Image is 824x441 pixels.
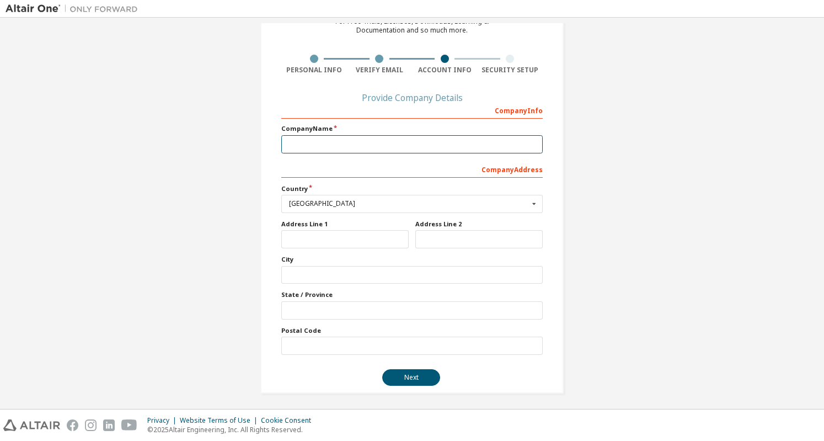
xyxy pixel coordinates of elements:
[281,124,543,133] label: Company Name
[147,416,180,425] div: Privacy
[6,3,143,14] img: Altair One
[121,419,137,431] img: youtube.svg
[412,66,478,75] div: Account Info
[147,425,318,434] p: © 2025 Altair Engineering, Inc. All Rights Reserved.
[478,66,543,75] div: Security Setup
[281,255,543,264] label: City
[281,94,543,101] div: Provide Company Details
[85,419,97,431] img: instagram.svg
[335,17,489,35] div: For Free Trials, Licenses, Downloads, Learning & Documentation and so much more.
[281,66,347,75] div: Personal Info
[347,66,413,75] div: Verify Email
[289,200,529,207] div: [GEOGRAPHIC_DATA]
[261,416,318,425] div: Cookie Consent
[281,290,543,299] label: State / Province
[3,419,60,431] img: altair_logo.svg
[281,184,543,193] label: Country
[415,220,543,229] label: Address Line 2
[281,160,543,178] div: Company Address
[281,220,409,229] label: Address Line 1
[382,369,440,386] button: Next
[103,419,115,431] img: linkedin.svg
[67,419,78,431] img: facebook.svg
[180,416,261,425] div: Website Terms of Use
[281,101,543,119] div: Company Info
[281,326,543,335] label: Postal Code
